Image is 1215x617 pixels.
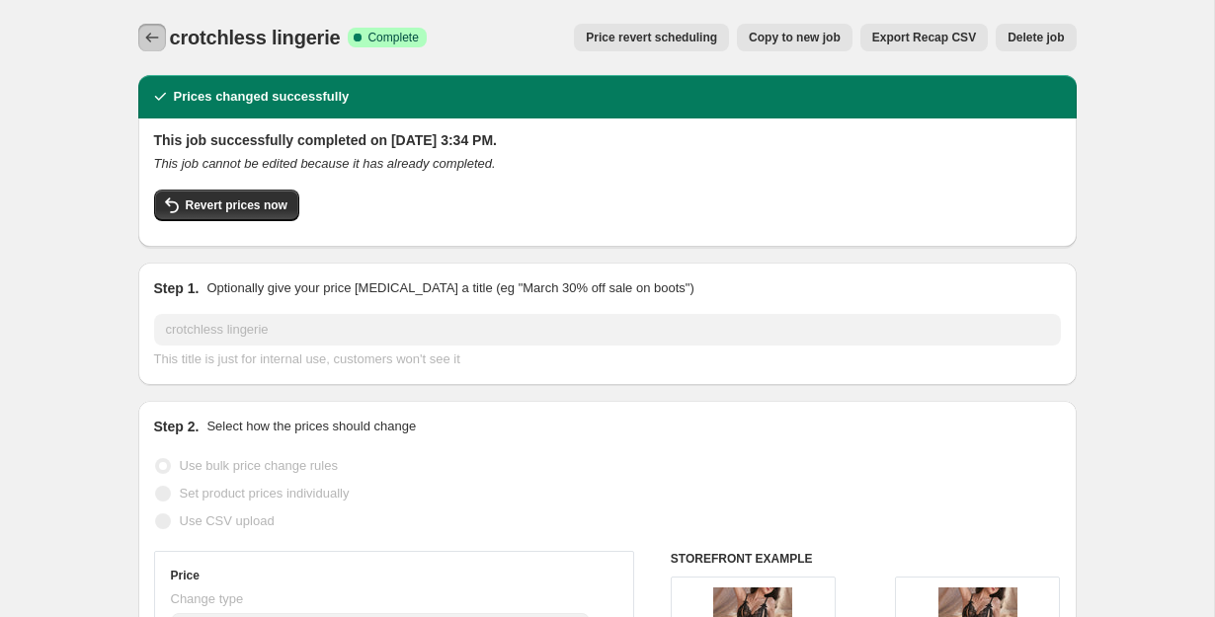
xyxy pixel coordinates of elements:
p: Select how the prices should change [206,417,416,436]
span: Set product prices individually [180,486,350,501]
span: Complete [367,30,418,45]
span: Use bulk price change rules [180,458,338,473]
span: Delete job [1008,30,1064,45]
h3: Price [171,568,200,583]
h6: STOREFRONT EXAMPLE [671,551,1061,567]
span: This title is just for internal use, customers won't see it [154,351,460,366]
button: Revert prices now [154,190,299,221]
h2: Step 2. [154,417,200,436]
span: Price revert scheduling [586,30,717,45]
button: Export Recap CSV [860,24,988,51]
button: Price revert scheduling [574,24,729,51]
span: crotchless lingerie [170,27,341,48]
input: 30% off holiday sale [154,314,1061,346]
span: Export Recap CSV [872,30,976,45]
h2: Step 1. [154,278,200,298]
i: This job cannot be edited because it has already completed. [154,156,496,171]
h2: This job successfully completed on [DATE] 3:34 PM. [154,130,1061,150]
button: Delete job [996,24,1076,51]
button: Price change jobs [138,24,166,51]
span: Use CSV upload [180,513,275,528]
p: Optionally give your price [MEDICAL_DATA] a title (eg "March 30% off sale on boots") [206,278,693,298]
span: Change type [171,591,244,606]
h2: Prices changed successfully [174,87,350,107]
span: Revert prices now [186,197,287,213]
button: Copy to new job [737,24,852,51]
span: Copy to new job [749,30,841,45]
